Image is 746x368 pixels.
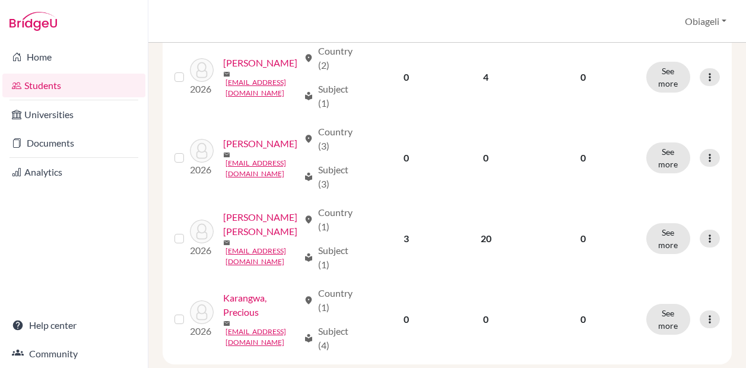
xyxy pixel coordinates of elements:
img: Hanaei, Artmis [190,58,214,82]
span: mail [223,239,230,246]
a: Universities [2,103,145,126]
img: Bridge-U [9,12,57,31]
img: Igbinomwanhia, Caleb Osaretin [190,220,214,243]
p: 0 [534,231,632,246]
span: location_on [304,296,313,305]
span: location_on [304,53,313,63]
td: 3 [367,198,445,279]
span: mail [223,151,230,158]
a: [PERSON_NAME] [223,137,297,151]
p: 0 [534,70,632,84]
a: [PERSON_NAME] [PERSON_NAME] [223,210,299,239]
span: mail [223,320,230,327]
div: Subject (3) [304,163,360,191]
img: Idim, Jesse [190,139,214,163]
a: [PERSON_NAME] [223,56,297,70]
div: Country (2) [304,44,360,72]
span: location_on [304,215,313,224]
div: Subject (1) [304,243,360,272]
button: Obiageli [680,10,732,33]
div: Country (1) [304,286,360,315]
p: 2026 [190,243,214,258]
td: 0 [367,279,445,360]
td: 0 [367,37,445,118]
button: See more [646,62,690,93]
p: 2026 [190,163,214,177]
button: See more [646,304,690,335]
button: See more [646,142,690,173]
span: mail [223,71,230,78]
a: [EMAIL_ADDRESS][DOMAIN_NAME] [226,326,299,348]
span: local_library [304,91,313,101]
button: See more [646,223,690,254]
a: Analytics [2,160,145,184]
td: 20 [445,198,527,279]
a: [EMAIL_ADDRESS][DOMAIN_NAME] [226,246,299,267]
a: [EMAIL_ADDRESS][DOMAIN_NAME] [226,77,299,99]
p: 0 [534,312,632,326]
p: 2026 [190,82,214,96]
a: [EMAIL_ADDRESS][DOMAIN_NAME] [226,158,299,179]
div: Country (3) [304,125,360,153]
div: Country (1) [304,205,360,234]
td: 0 [367,118,445,198]
p: 0 [534,151,632,165]
span: local_library [304,172,313,182]
a: Karangwa, Precious [223,291,299,319]
span: location_on [304,134,313,144]
a: Help center [2,313,145,337]
div: Subject (4) [304,324,360,353]
span: local_library [304,253,313,262]
td: 0 [445,118,527,198]
div: Subject (1) [304,82,360,110]
a: Documents [2,131,145,155]
a: Community [2,342,145,366]
a: Students [2,74,145,97]
span: local_library [304,334,313,343]
p: 2026 [190,324,214,338]
img: Karangwa, Precious [190,300,214,324]
td: 0 [445,279,527,360]
a: Home [2,45,145,69]
td: 4 [445,37,527,118]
